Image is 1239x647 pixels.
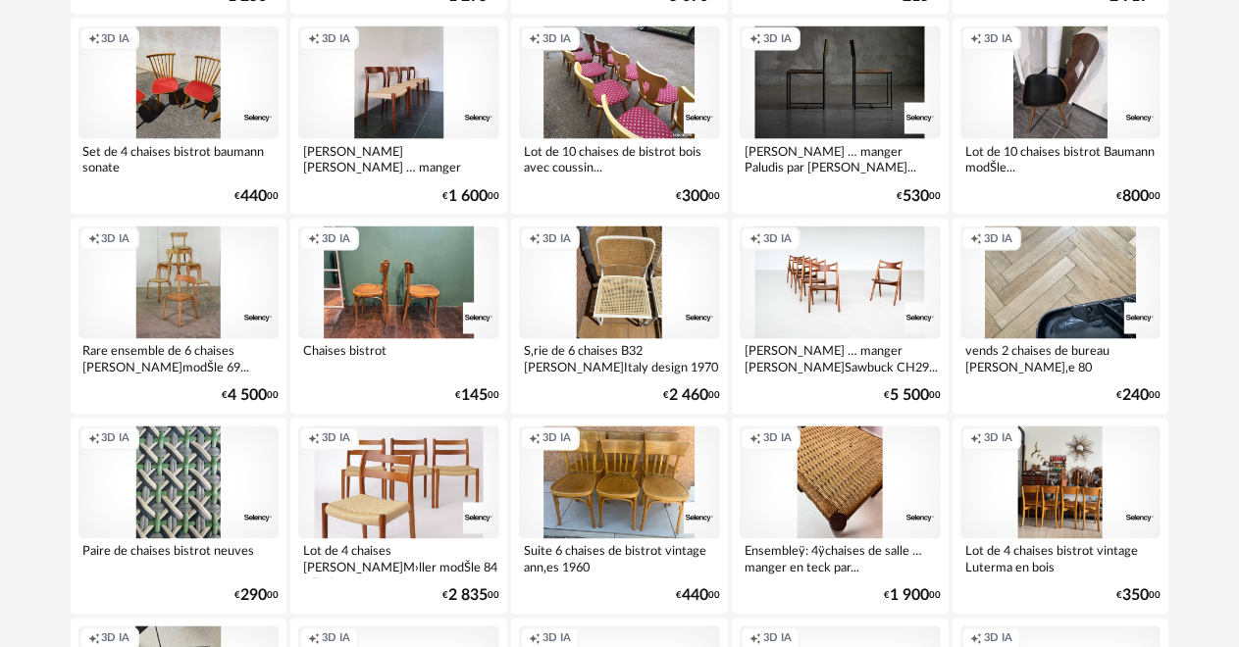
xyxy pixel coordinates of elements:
div: Lot de 4 chaises [PERSON_NAME]M›ller modŠle 84 ? Teck... [298,539,499,578]
div: € 00 [1116,390,1161,403]
a: Creation icon 3D IA Lot de 4 chaises [PERSON_NAME]M›ller modŠle 84 ? Teck... €2 83500 [290,419,507,615]
div: Chaises bistrot [298,339,499,378]
span: Creation icon [308,432,320,447]
span: Creation icon [970,32,982,47]
div: € 00 [442,190,499,203]
div: € 00 [1116,190,1161,203]
a: Creation icon 3D IA Lot de 10 chaises bistrot Baumann modŠle... €80000 [953,19,1169,215]
div: € 00 [663,390,720,403]
span: 290 [240,590,267,603]
div: Ensembleÿ: 4ÿchaises de salle … manger en teck par... [740,539,941,578]
span: 3D IA [102,432,130,447]
span: Creation icon [749,632,761,647]
span: 3D IA [542,432,571,447]
a: Creation icon 3D IA Lot de 4 chaises bistrot vintage Luterma en bois €35000 [953,419,1169,615]
span: Creation icon [970,232,982,247]
span: 800 [1122,190,1149,203]
a: Creation icon 3D IA [PERSON_NAME] … manger Paludis par [PERSON_NAME]... €53000 [732,19,949,215]
span: Creation icon [88,632,100,647]
div: [PERSON_NAME] … manger Paludis par [PERSON_NAME]... [740,139,941,178]
span: 3D IA [763,432,792,447]
div: € 00 [676,590,720,603]
span: 3D IA [542,632,571,647]
span: 3D IA [322,32,350,47]
span: 440 [682,590,708,603]
div: Rare ensemble de 6 chaises [PERSON_NAME]modŠle 69... [78,339,280,378]
div: € 00 [222,390,279,403]
a: Creation icon 3D IA Suite 6 chaises de bistrot vintage ann‚es 1960 €44000 [511,419,728,615]
div: vends 2 chaises de bureau [PERSON_NAME]‚e 80 O[PERSON_NAME].. [960,339,1162,378]
span: 3D IA [763,32,792,47]
div: S‚rie de 6 chaises B32 [PERSON_NAME]Italy design 1970 [519,339,720,378]
span: 145 [461,390,488,403]
span: 5 500 [890,390,929,403]
span: 3D IA [322,632,350,647]
span: 530 [903,190,929,203]
div: € 00 [455,390,499,403]
span: 440 [240,190,267,203]
span: 2 460 [669,390,708,403]
a: Creation icon 3D IA Rare ensemble de 6 chaises [PERSON_NAME]modŠle 69... €4 50000 [71,219,287,415]
a: Creation icon 3D IA vends 2 chaises de bureau [PERSON_NAME]‚e 80 O[PERSON_NAME].. €24000 [953,219,1169,415]
div: € 00 [1116,590,1161,603]
div: [PERSON_NAME] [PERSON_NAME] … manger danoisesÿ... [298,139,499,178]
span: Creation icon [308,632,320,647]
span: 4 500 [228,390,267,403]
span: Creation icon [529,232,541,247]
span: Creation icon [529,432,541,447]
span: 3D IA [102,232,130,247]
span: 1 600 [448,190,488,203]
span: 2 835 [448,590,488,603]
span: Creation icon [749,32,761,47]
div: Suite 6 chaises de bistrot vintage ann‚es 1960 [519,539,720,578]
a: Creation icon 3D IA [PERSON_NAME] … manger [PERSON_NAME]Sawbuck CH29... €5 50000 [732,219,949,415]
span: 1 900 [890,590,929,603]
span: 3D IA [763,232,792,247]
span: 3D IA [984,32,1012,47]
a: Creation icon 3D IA Paire de chaises bistrot neuves €29000 [71,419,287,615]
div: Lot de 10 chaises de bistrot bois avec coussin... [519,139,720,178]
span: Creation icon [88,32,100,47]
div: [PERSON_NAME] … manger [PERSON_NAME]Sawbuck CH29... [740,339,941,378]
span: 3D IA [984,232,1012,247]
div: € 00 [676,190,720,203]
span: Creation icon [529,632,541,647]
div: € 00 [884,390,941,403]
span: 3D IA [322,232,350,247]
span: Creation icon [308,32,320,47]
div: Lot de 4 chaises bistrot vintage Luterma en bois [960,539,1162,578]
span: 300 [682,190,708,203]
span: 3D IA [542,232,571,247]
div: € 00 [234,590,279,603]
a: Creation icon 3D IA Lot de 10 chaises de bistrot bois avec coussin... €30000 [511,19,728,215]
span: Creation icon [749,232,761,247]
div: € 00 [897,190,941,203]
div: Set de 4 chaises bistrot baumann sonate [78,139,280,178]
span: Creation icon [970,432,982,447]
a: Creation icon 3D IA S‚rie de 6 chaises B32 [PERSON_NAME]Italy design 1970 €2 46000 [511,219,728,415]
span: Creation icon [529,32,541,47]
div: € 00 [884,590,941,603]
span: 3D IA [984,632,1012,647]
a: Creation icon 3D IA [PERSON_NAME] [PERSON_NAME] … manger danoisesÿ... €1 60000 [290,19,507,215]
span: 3D IA [102,632,130,647]
span: Creation icon [749,432,761,447]
span: 350 [1122,590,1149,603]
span: 3D IA [542,32,571,47]
div: € 00 [234,190,279,203]
a: Creation icon 3D IA Set de 4 chaises bistrot baumann sonate €44000 [71,19,287,215]
span: 3D IA [984,432,1012,447]
div: Paire de chaises bistrot neuves [78,539,280,578]
span: 3D IA [322,432,350,447]
span: 3D IA [763,632,792,647]
div: Lot de 10 chaises bistrot Baumann modŠle... [960,139,1162,178]
span: Creation icon [970,632,982,647]
a: Creation icon 3D IA Chaises bistrot €14500 [290,219,507,415]
span: Creation icon [308,232,320,247]
div: € 00 [442,590,499,603]
span: 3D IA [102,32,130,47]
span: Creation icon [88,432,100,447]
span: 240 [1122,390,1149,403]
span: Creation icon [88,232,100,247]
a: Creation icon 3D IA Ensembleÿ: 4ÿchaises de salle … manger en teck par... €1 90000 [732,419,949,615]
